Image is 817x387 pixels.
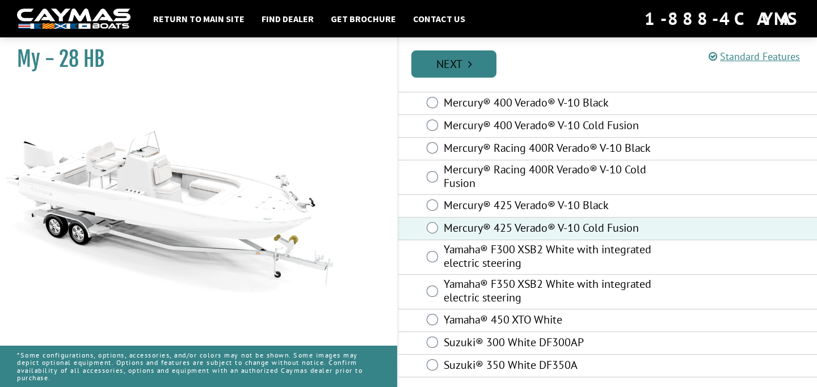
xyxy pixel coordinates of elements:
[17,346,380,387] p: *Some configurations, options, accessories, and/or colors may not be shown. Some images may depic...
[411,50,496,78] a: Next
[444,221,668,237] label: Mercury® 425 Verado® V-10 Cold Fusion
[17,46,369,72] h1: My - 28 HB
[444,96,668,112] label: Mercury® 400 Verado® V-10 Black
[444,163,668,193] label: Mercury® Racing 400R Verado® V-10 Cold Fusion
[17,8,130,29] img: white-logo-c9c8dbefe5ff5ceceb0f0178aa75bf4bb51f6bca0971e226c86eb53dfe498488.png
[709,50,800,63] a: Standard Features
[444,198,668,215] label: Mercury® 425 Verado® V-10 Black
[444,243,668,273] label: Yamaha® F300 XSB2 White with integrated electric steering
[444,358,668,375] label: Suzuki® 350 White DF350A
[444,335,668,352] label: Suzuki® 300 White DF300AP
[256,11,319,26] a: Find Dealer
[408,49,817,78] ul: Pagination
[645,6,800,31] div: 1-888-4CAYMAS
[444,313,668,329] label: Yamaha® 450 XTO White
[407,11,471,26] a: Contact Us
[325,11,402,26] a: Get Brochure
[444,277,668,307] label: Yamaha® F350 XSB2 White with integrated electric steering
[444,141,668,158] label: Mercury® Racing 400R Verado® V-10 Black
[444,118,668,135] label: Mercury® 400 Verado® V-10 Cold Fusion
[148,11,250,26] a: Return to main site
